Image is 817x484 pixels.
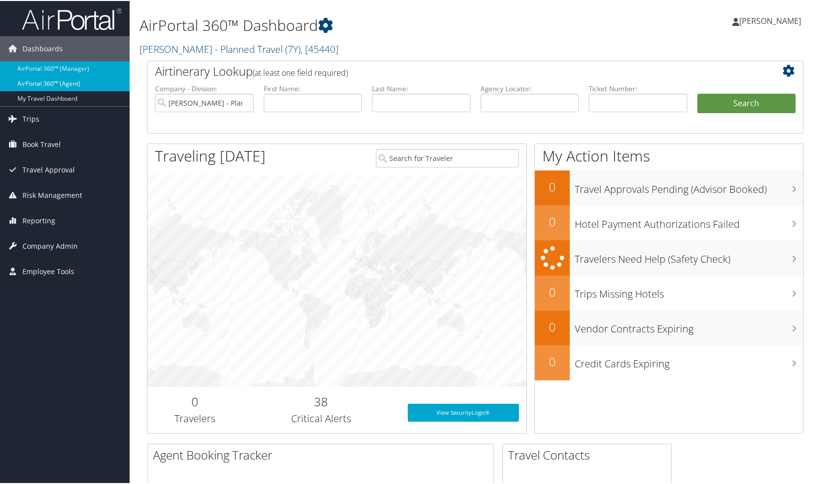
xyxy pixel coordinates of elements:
h3: Travelers Need Help (Safety Check) [575,246,803,265]
span: Reporting [22,207,55,232]
label: First Name: [264,83,362,93]
img: airportal-logo.png [22,6,122,30]
span: (at least one field required) [253,66,348,77]
a: View SecurityLogic® [408,403,519,421]
h2: 0 [535,352,570,369]
span: Trips [22,106,39,131]
span: [PERSON_NAME] [739,14,801,25]
a: [PERSON_NAME] [732,5,811,35]
span: Travel Approval [22,157,75,181]
h2: 38 [250,392,393,409]
h3: Hotel Payment Authorizations Failed [575,211,803,230]
span: Dashboards [22,35,63,60]
a: Travelers Need Help (Safety Check) [535,239,803,275]
h3: Trips Missing Hotels [575,281,803,300]
h2: Travel Contacts [508,446,671,463]
label: Last Name: [372,83,471,93]
h2: Airtinerary Lookup [155,62,741,79]
h1: My Action Items [535,145,803,165]
h1: AirPortal 360™ Dashboard [140,14,587,35]
h3: Vendor Contracts Expiring [575,316,803,335]
a: 0Hotel Payment Authorizations Failed [535,204,803,239]
span: ( 7Y ) [285,41,301,55]
h2: Agent Booking Tracker [153,446,493,463]
h3: Critical Alerts [250,411,393,425]
a: 0Vendor Contracts Expiring [535,310,803,344]
h3: Credit Cards Expiring [575,351,803,370]
label: Ticket Number: [589,83,687,93]
span: Risk Management [22,182,82,207]
a: 0Credit Cards Expiring [535,344,803,379]
label: Company - Division: [155,83,254,93]
h2: 0 [535,283,570,300]
h2: 0 [155,392,235,409]
a: [PERSON_NAME] - Planned Travel [140,41,338,55]
span: Book Travel [22,131,61,156]
span: Employee Tools [22,258,74,283]
h2: 0 [535,318,570,334]
span: , [ 45440 ] [301,41,338,55]
button: Search [697,93,796,113]
a: 0Travel Approvals Pending (Advisor Booked) [535,169,803,204]
span: Company Admin [22,233,78,258]
input: Search for Traveler [376,148,519,166]
h3: Travel Approvals Pending (Advisor Booked) [575,176,803,195]
h1: Traveling [DATE] [155,145,266,165]
h2: 0 [535,212,570,229]
h3: Travelers [155,411,235,425]
a: 0Trips Missing Hotels [535,275,803,310]
h2: 0 [535,177,570,194]
label: Agency Locator: [481,83,579,93]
